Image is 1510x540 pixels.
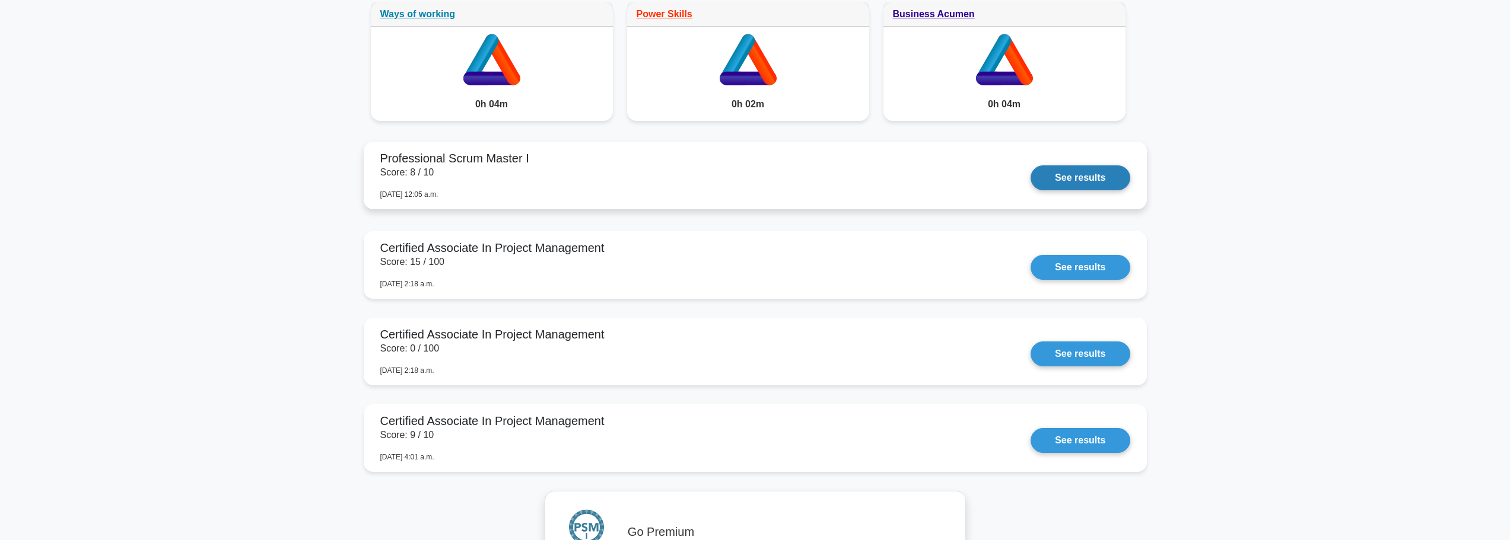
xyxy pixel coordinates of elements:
div: 0h 02m [627,88,869,121]
div: 0h 04m [883,88,1126,121]
a: Ways of working [380,9,456,19]
a: See results [1031,341,1130,366]
a: See results [1031,165,1130,190]
a: See results [1031,428,1130,453]
a: See results [1031,255,1130,280]
a: Power Skills [637,9,692,19]
div: 0h 04m [371,88,613,121]
a: Business Acumen [893,9,975,19]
